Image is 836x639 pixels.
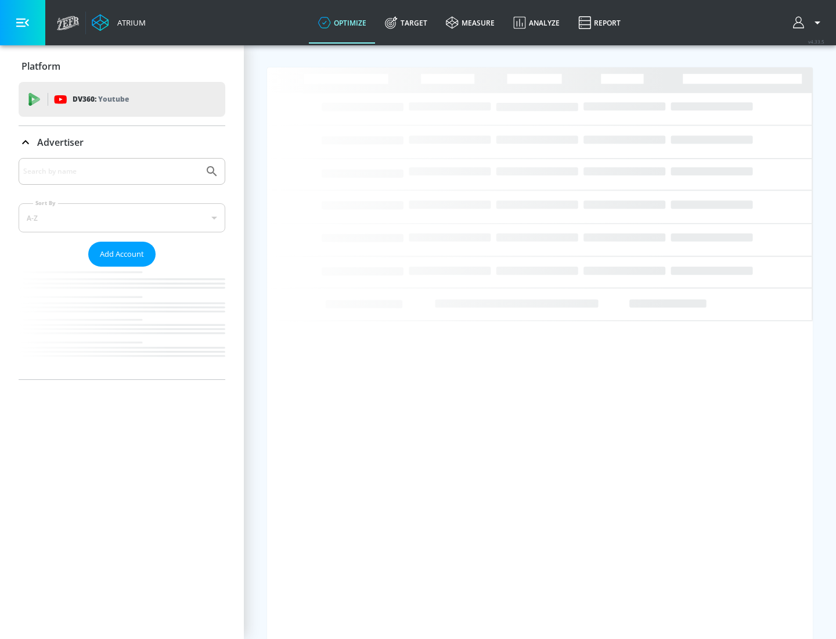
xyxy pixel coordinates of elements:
[23,164,199,179] input: Search by name
[37,136,84,149] p: Advertiser
[309,2,376,44] a: optimize
[808,38,824,45] span: v 4.33.5
[437,2,504,44] a: measure
[19,50,225,82] div: Platform
[376,2,437,44] a: Target
[504,2,569,44] a: Analyze
[92,14,146,31] a: Atrium
[19,203,225,232] div: A-Z
[100,247,144,261] span: Add Account
[33,199,58,207] label: Sort By
[19,158,225,379] div: Advertiser
[19,126,225,159] div: Advertiser
[73,93,129,106] p: DV360:
[113,17,146,28] div: Atrium
[569,2,630,44] a: Report
[88,242,156,267] button: Add Account
[19,82,225,117] div: DV360: Youtube
[21,60,60,73] p: Platform
[19,267,225,379] nav: list of Advertiser
[98,93,129,105] p: Youtube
